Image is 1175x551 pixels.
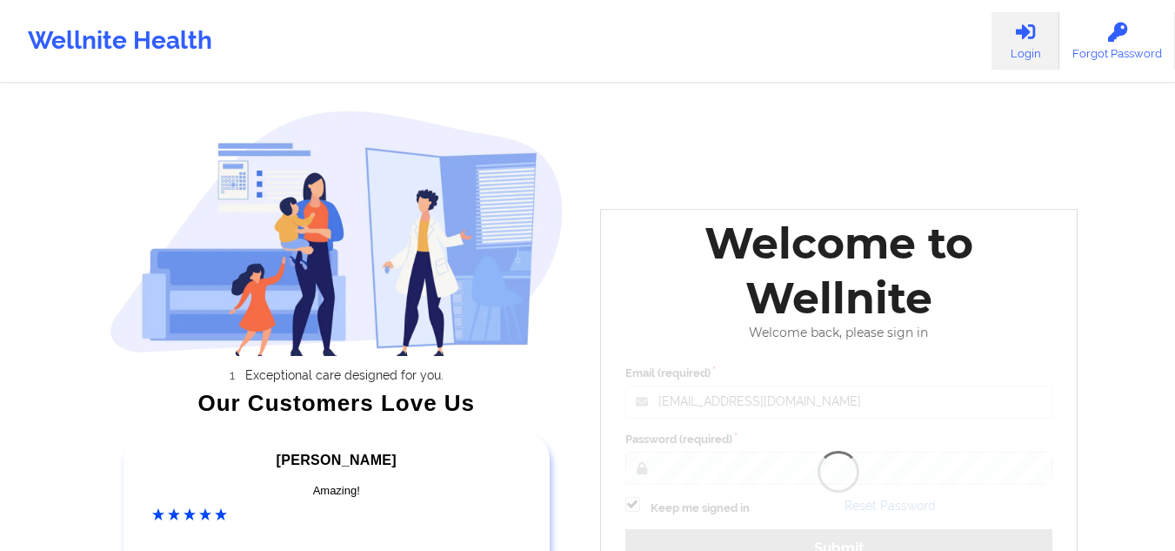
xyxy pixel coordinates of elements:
[1059,12,1175,70] a: Forgot Password
[613,326,1065,340] div: Welcome back, please sign in
[991,12,1059,70] a: Login
[125,368,564,382] li: Exceptional care designed for you.
[110,110,564,356] img: wellnite-auth-hero_200.c722682e.png
[152,482,521,500] div: Amazing!
[277,453,397,467] span: [PERSON_NAME]
[110,394,564,412] div: Our Customers Love Us
[613,216,1065,326] div: Welcome to Wellnite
